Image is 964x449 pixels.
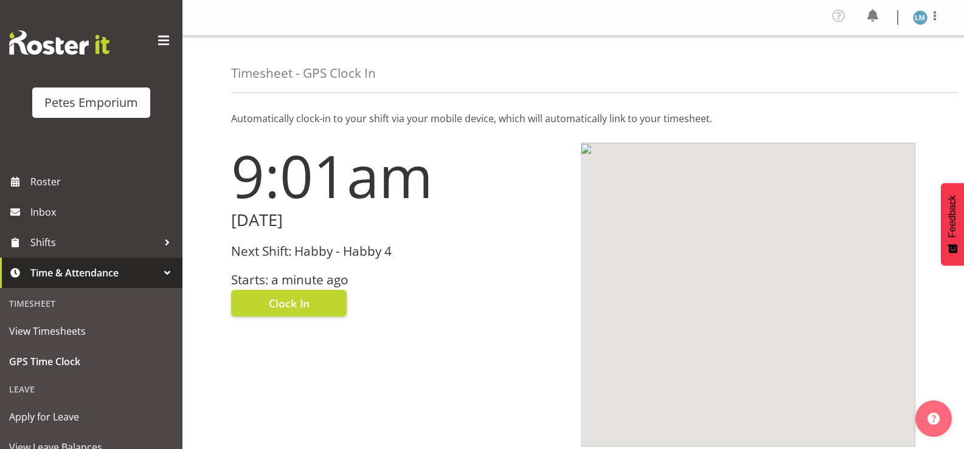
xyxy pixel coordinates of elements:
button: Feedback - Show survey [941,183,964,266]
h3: Starts: a minute ago [231,273,566,287]
span: Shifts [30,233,158,252]
span: Roster [30,173,176,191]
div: Leave [3,377,179,402]
div: Timesheet [3,291,179,316]
img: Rosterit website logo [9,30,109,55]
span: Time & Attendance [30,264,158,282]
div: Petes Emporium [44,94,138,112]
img: help-xxl-2.png [928,413,940,425]
span: Clock In [269,295,310,311]
h4: Timesheet - GPS Clock In [231,66,376,80]
img: lianne-morete5410.jpg [913,10,928,25]
a: Apply for Leave [3,402,179,432]
p: Automatically clock-in to your shift via your mobile device, which will automatically link to you... [231,111,915,126]
h2: [DATE] [231,211,566,230]
a: GPS Time Clock [3,346,179,377]
button: Clock In [231,290,347,317]
h3: Next Shift: Habby - Habby 4 [231,244,566,258]
a: View Timesheets [3,316,179,346]
span: View Timesheets [9,322,173,340]
span: Inbox [30,203,176,221]
span: GPS Time Clock [9,352,173,371]
span: Apply for Leave [9,408,173,426]
span: Feedback [947,195,958,238]
h1: 9:01am [231,143,566,208]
